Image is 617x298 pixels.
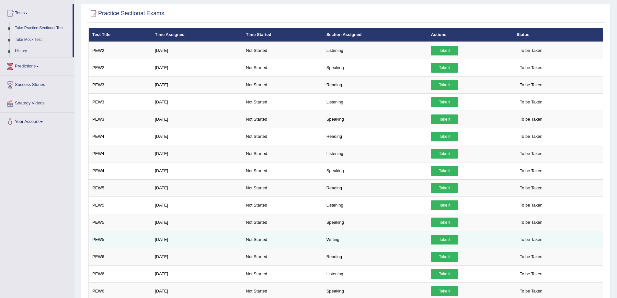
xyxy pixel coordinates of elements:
[323,265,428,282] td: Listening
[242,76,323,93] td: Not Started
[517,235,546,244] span: To be Taken
[431,235,458,244] a: Take it
[242,59,323,76] td: Not Started
[151,265,242,282] td: [DATE]
[427,28,513,42] th: Actions
[89,265,152,282] td: PEW6
[89,214,152,231] td: PEW5
[431,63,458,73] a: Take it
[89,93,152,111] td: PEW3
[431,269,458,279] a: Take it
[323,59,428,76] td: Speaking
[517,218,546,227] span: To be Taken
[431,132,458,141] a: Take it
[323,111,428,128] td: Speaking
[431,252,458,262] a: Take it
[242,93,323,111] td: Not Started
[517,46,546,55] span: To be Taken
[151,214,242,231] td: [DATE]
[323,76,428,93] td: Reading
[431,286,458,296] a: Take it
[517,97,546,107] span: To be Taken
[517,286,546,296] span: To be Taken
[88,9,164,18] h2: Practice Sectional Exams
[431,80,458,90] a: Take it
[151,145,242,162] td: [DATE]
[431,97,458,107] a: Take it
[517,166,546,176] span: To be Taken
[323,128,428,145] td: Reading
[151,111,242,128] td: [DATE]
[517,200,546,210] span: To be Taken
[431,149,458,159] a: Take it
[151,42,242,59] td: [DATE]
[242,265,323,282] td: Not Started
[431,200,458,210] a: Take it
[89,162,152,179] td: PEW4
[242,197,323,214] td: Not Started
[89,128,152,145] td: PEW4
[242,42,323,59] td: Not Started
[89,248,152,265] td: PEW6
[0,113,74,129] a: Your Account
[517,63,546,73] span: To be Taken
[242,145,323,162] td: Not Started
[89,76,152,93] td: PEW3
[242,28,323,42] th: Time Started
[242,128,323,145] td: Not Started
[517,252,546,262] span: To be Taken
[12,34,73,46] a: Take Mock Test
[431,183,458,193] a: Take it
[323,179,428,197] td: Reading
[89,42,152,59] td: PEW2
[151,128,242,145] td: [DATE]
[12,22,73,34] a: Take Practice Sectional Test
[151,162,242,179] td: [DATE]
[431,114,458,124] a: Take it
[431,46,458,55] a: Take it
[323,197,428,214] td: Listening
[151,231,242,248] td: [DATE]
[151,76,242,93] td: [DATE]
[517,149,546,159] span: To be Taken
[431,166,458,176] a: Take it
[89,59,152,76] td: PEW2
[323,145,428,162] td: Listening
[151,179,242,197] td: [DATE]
[242,111,323,128] td: Not Started
[323,162,428,179] td: Speaking
[323,214,428,231] td: Speaking
[323,93,428,111] td: Listening
[517,269,546,279] span: To be Taken
[323,42,428,59] td: Listening
[12,45,73,57] a: History
[89,231,152,248] td: PEW5
[0,4,73,20] a: Tests
[151,59,242,76] td: [DATE]
[323,28,428,42] th: Section Assigned
[151,28,242,42] th: Time Assigned
[323,248,428,265] td: Reading
[431,218,458,227] a: Take it
[0,76,74,92] a: Success Stories
[517,80,546,90] span: To be Taken
[517,132,546,141] span: To be Taken
[0,94,74,111] a: Strategy Videos
[513,28,603,42] th: Status
[89,179,152,197] td: PEW5
[242,179,323,197] td: Not Started
[151,197,242,214] td: [DATE]
[242,214,323,231] td: Not Started
[242,231,323,248] td: Not Started
[89,111,152,128] td: PEW3
[517,183,546,193] span: To be Taken
[517,114,546,124] span: To be Taken
[242,162,323,179] td: Not Started
[89,28,152,42] th: Test Title
[242,248,323,265] td: Not Started
[151,248,242,265] td: [DATE]
[323,231,428,248] td: Writing
[0,57,74,74] a: Predictions
[89,197,152,214] td: PEW5
[89,145,152,162] td: PEW4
